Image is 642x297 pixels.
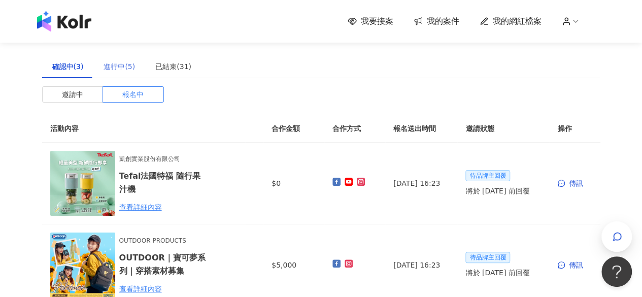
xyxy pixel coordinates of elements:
[465,185,529,196] span: 將於 [DATE] 前回覆
[465,252,510,263] span: 待品牌主回覆
[550,115,600,143] th: 操作
[480,16,542,27] a: 我的網紅檔案
[558,180,565,187] span: message
[558,178,592,189] div: 傳訊
[52,61,84,72] div: 確認中(3)
[119,154,208,164] span: 凱創實業股份有限公司
[119,251,208,277] h6: OUTDOOR｜寶可夢系列｜穿搭素材募集
[558,261,565,269] span: message
[37,11,91,31] img: logo
[119,236,208,246] span: OUTDOOR PRODUCTS
[50,151,115,216] img: Tefal法國特福 隨行果汁機開團
[155,61,191,72] div: 已結束(31)
[104,61,135,72] div: 進行中(5)
[42,115,245,143] th: 活動內容
[493,16,542,27] span: 我的網紅檔案
[457,115,549,143] th: 邀請狀態
[119,202,208,213] div: 查看詳細內容
[558,259,592,271] div: 傳訊
[263,143,324,224] td: $0
[385,115,457,143] th: 報名送出時間
[465,267,529,278] span: 將於 [DATE] 前回覆
[601,256,632,287] iframe: Help Scout Beacon - Open
[324,115,385,143] th: 合作方式
[385,143,457,224] td: [DATE] 16:23
[348,16,393,27] a: 我要接案
[414,16,459,27] a: 我的案件
[361,16,393,27] span: 我要接案
[427,16,459,27] span: 我的案件
[119,170,208,195] h6: Tefal法國特福 隨行果汁機
[62,87,83,102] span: 邀請中
[263,115,324,143] th: 合作金額
[119,283,208,294] div: 查看詳細內容
[122,87,144,102] span: 報名中
[465,170,510,181] span: 待品牌主回覆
